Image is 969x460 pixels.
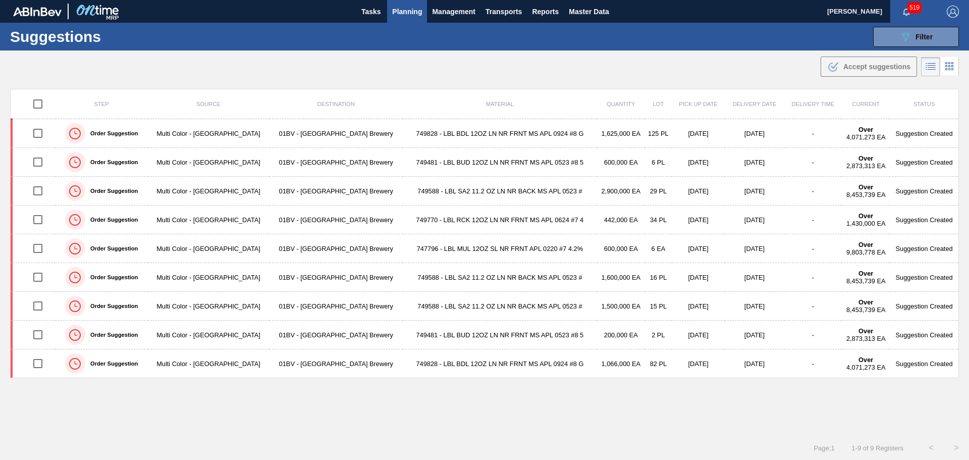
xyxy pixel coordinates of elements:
span: Current [852,101,880,107]
a: Order SuggestionMulti Color - [GEOGRAPHIC_DATA]01BV - [GEOGRAPHIC_DATA] Brewery749588 - LBL SA2 1... [11,263,959,292]
td: - [784,234,842,263]
strong: Over [858,212,873,220]
div: Card Vision [940,57,959,76]
span: Accept suggestions [843,63,910,71]
a: Order SuggestionMulti Color - [GEOGRAPHIC_DATA]01BV - [GEOGRAPHIC_DATA] Brewery747796 - LBL MUL 1... [11,234,959,263]
span: Pick up Date [679,101,718,107]
td: 15 PL [645,292,672,321]
td: Suggestion Created [890,177,958,206]
td: 442,000 EA [597,206,645,234]
td: 749588 - LBL SA2 11.2 OZ LN NR BACK MS APL 0523 # [403,263,597,292]
td: 01BV - [GEOGRAPHIC_DATA] Brewery [270,234,403,263]
td: Multi Color - [GEOGRAPHIC_DATA] [148,321,270,349]
img: Logout [947,6,959,18]
td: 01BV - [GEOGRAPHIC_DATA] Brewery [270,349,403,378]
a: Order SuggestionMulti Color - [GEOGRAPHIC_DATA]01BV - [GEOGRAPHIC_DATA] Brewery749828 - LBL BDL 1... [11,349,959,378]
span: Filter [916,33,933,41]
td: 34 PL [645,206,672,234]
td: - [784,148,842,177]
td: [DATE] [725,148,784,177]
td: 2,900,000 EA [597,177,645,206]
strong: Over [858,356,873,364]
span: Material [486,101,514,107]
strong: Over [858,270,873,277]
span: Delivery Date [732,101,776,107]
td: 01BV - [GEOGRAPHIC_DATA] Brewery [270,177,403,206]
span: 4,071,273 EA [846,364,886,371]
td: Multi Color - [GEOGRAPHIC_DATA] [148,263,270,292]
td: 749828 - LBL BDL 12OZ LN NR FRNT MS APL 0924 #8 G [403,119,597,148]
strong: Over [858,183,873,191]
td: 749481 - LBL BUD 12OZ LN NR FRNT MS APL 0523 #8 5 [403,321,597,349]
td: Suggestion Created [890,148,958,177]
td: Suggestion Created [890,206,958,234]
td: [DATE] [672,321,725,349]
strong: Over [858,241,873,248]
a: Order SuggestionMulti Color - [GEOGRAPHIC_DATA]01BV - [GEOGRAPHIC_DATA] Brewery749481 - LBL BUD 1... [11,321,959,349]
td: Suggestion Created [890,321,958,349]
td: [DATE] [672,206,725,234]
span: Source [196,101,221,107]
td: 125 PL [645,119,672,148]
td: Multi Color - [GEOGRAPHIC_DATA] [148,349,270,378]
img: TNhmsLtSVTkK8tSr43FrP2fwEKptu5GPRR3wAAAABJRU5ErkJggg== [13,7,62,16]
td: - [784,263,842,292]
td: Suggestion Created [890,349,958,378]
td: 1,625,000 EA [597,119,645,148]
label: Order Suggestion [85,188,138,194]
td: - [784,206,842,234]
span: 9,803,778 EA [846,248,886,256]
td: - [784,349,842,378]
td: 1,066,000 EA [597,349,645,378]
td: 01BV - [GEOGRAPHIC_DATA] Brewery [270,206,403,234]
td: 01BV - [GEOGRAPHIC_DATA] Brewery [270,148,403,177]
span: 8,453,739 EA [846,306,886,314]
span: Management [432,6,475,18]
td: - [784,177,842,206]
label: Order Suggestion [85,361,138,367]
td: [DATE] [672,234,725,263]
td: [DATE] [725,206,784,234]
td: [DATE] [672,292,725,321]
td: Multi Color - [GEOGRAPHIC_DATA] [148,234,270,263]
td: Suggestion Created [890,263,958,292]
td: 2 PL [645,321,672,349]
td: 749588 - LBL SA2 11.2 OZ LN NR BACK MS APL 0523 # [403,292,597,321]
td: [DATE] [725,119,784,148]
span: 519 [907,2,922,13]
td: Multi Color - [GEOGRAPHIC_DATA] [148,206,270,234]
span: Quantity [607,101,635,107]
td: 01BV - [GEOGRAPHIC_DATA] Brewery [270,321,403,349]
td: 1,500,000 EA [597,292,645,321]
span: Delivery Time [792,101,835,107]
span: Reports [532,6,559,18]
td: 01BV - [GEOGRAPHIC_DATA] Brewery [270,263,403,292]
td: 82 PL [645,349,672,378]
a: Order SuggestionMulti Color - [GEOGRAPHIC_DATA]01BV - [GEOGRAPHIC_DATA] Brewery749481 - LBL BUD 1... [11,148,959,177]
td: Multi Color - [GEOGRAPHIC_DATA] [148,148,270,177]
span: Planning [392,6,422,18]
span: Lot [653,101,664,107]
div: List Vision [921,57,940,76]
span: 1,430,000 EA [846,220,886,227]
strong: Over [858,155,873,162]
span: Page : 1 [814,444,834,452]
td: 600,000 EA [597,148,645,177]
td: 29 PL [645,177,672,206]
td: Suggestion Created [890,292,958,321]
td: 200,000 EA [597,321,645,349]
label: Order Suggestion [85,130,138,136]
td: 749828 - LBL BDL 12OZ LN NR FRNT MS APL 0924 #8 G [403,349,597,378]
button: Notifications [890,5,923,19]
td: [DATE] [672,263,725,292]
td: [DATE] [672,177,725,206]
td: 749588 - LBL SA2 11.2 OZ LN NR BACK MS APL 0523 # [403,177,597,206]
span: Transports [486,6,522,18]
h1: Suggestions [10,31,189,42]
td: 1,600,000 EA [597,263,645,292]
td: Multi Color - [GEOGRAPHIC_DATA] [148,292,270,321]
span: Destination [317,101,355,107]
td: [DATE] [725,234,784,263]
td: - [784,292,842,321]
label: Order Suggestion [85,274,138,280]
